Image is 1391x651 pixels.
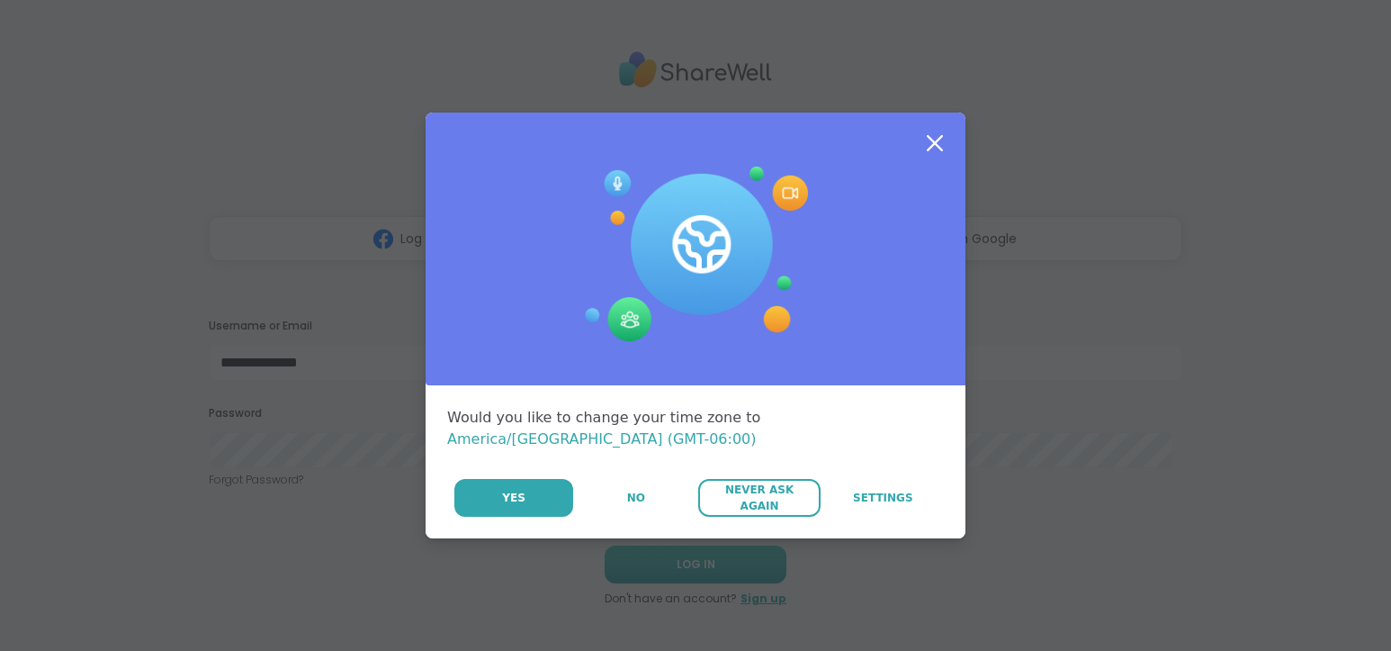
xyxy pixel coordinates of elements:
span: Settings [853,490,913,506]
button: Yes [454,479,573,517]
span: Never Ask Again [707,482,811,514]
button: No [575,479,696,517]
span: America/[GEOGRAPHIC_DATA] (GMT-06:00) [447,430,757,448]
button: Never Ask Again [698,479,820,517]
span: Yes [502,490,525,506]
div: Would you like to change your time zone to [447,407,944,450]
span: No [627,490,645,506]
img: Session Experience [583,167,808,343]
a: Settings [822,479,944,517]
